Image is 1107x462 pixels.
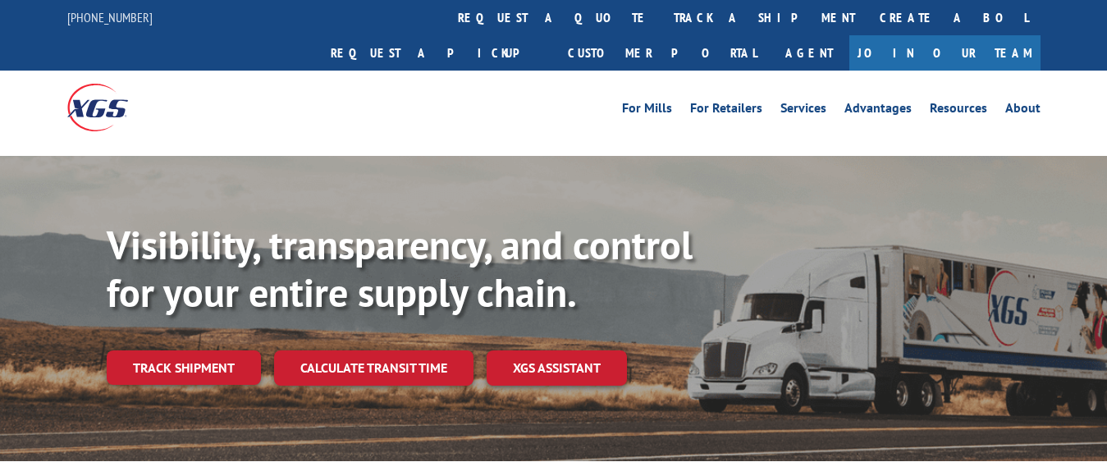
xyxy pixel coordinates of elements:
a: Customer Portal [556,35,769,71]
a: Request a pickup [318,35,556,71]
a: For Mills [622,102,672,120]
a: Track shipment [107,350,261,385]
a: For Retailers [690,102,762,120]
b: Visibility, transparency, and control for your entire supply chain. [107,219,693,318]
a: Resources [930,102,987,120]
a: XGS ASSISTANT [487,350,627,386]
a: Calculate transit time [274,350,473,386]
a: Agent [769,35,849,71]
a: Advantages [844,102,912,120]
a: [PHONE_NUMBER] [67,9,153,25]
a: Services [780,102,826,120]
a: Join Our Team [849,35,1041,71]
a: About [1005,102,1041,120]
